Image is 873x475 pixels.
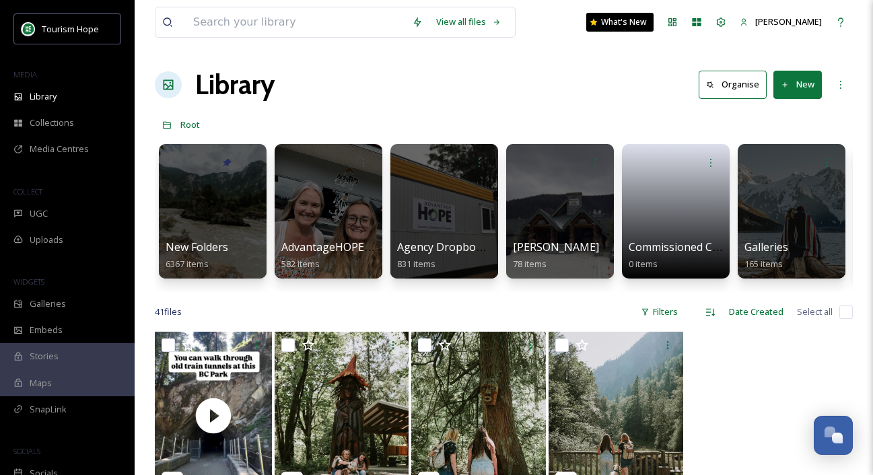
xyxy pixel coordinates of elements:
[30,143,89,155] span: Media Centres
[629,240,746,254] span: Commissioned Content
[30,324,63,336] span: Embeds
[30,403,67,416] span: SnapLink
[13,69,37,79] span: MEDIA
[195,65,275,105] a: Library
[699,71,767,98] button: Organise
[166,241,228,270] a: New Folders6367 items
[180,118,200,131] span: Root
[30,233,63,246] span: Uploads
[30,90,57,103] span: Library
[797,305,833,318] span: Select all
[429,9,508,35] a: View all files
[281,240,427,254] span: AdvantageHOPE Image Bank
[155,305,182,318] span: 41 file s
[629,258,658,270] span: 0 items
[22,22,35,36] img: logo.png
[281,241,427,270] a: AdvantageHOPE Image Bank582 items
[166,240,228,254] span: New Folders
[755,15,822,28] span: [PERSON_NAME]
[42,23,99,35] span: Tourism Hope
[30,207,48,220] span: UGC
[513,240,599,254] span: [PERSON_NAME]
[744,241,788,270] a: Galleries165 items
[629,241,746,270] a: Commissioned Content0 items
[397,258,435,270] span: 831 items
[814,416,853,455] button: Open Chat
[13,186,42,196] span: COLLECT
[13,277,44,287] span: WIDGETS
[30,297,66,310] span: Galleries
[30,350,59,363] span: Stories
[634,299,685,325] div: Filters
[281,258,320,270] span: 582 items
[744,258,783,270] span: 165 items
[186,7,405,37] input: Search your library
[733,9,829,35] a: [PERSON_NAME]
[166,258,209,270] span: 6367 items
[744,240,788,254] span: Galleries
[397,240,517,254] span: Agency Dropbox Assets
[513,241,599,270] a: [PERSON_NAME]78 items
[722,299,790,325] div: Date Created
[773,71,822,98] button: New
[13,446,40,456] span: SOCIALS
[397,241,517,270] a: Agency Dropbox Assets831 items
[586,13,654,32] a: What's New
[513,258,547,270] span: 78 items
[180,116,200,133] a: Root
[30,377,52,390] span: Maps
[699,71,773,98] a: Organise
[30,116,74,129] span: Collections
